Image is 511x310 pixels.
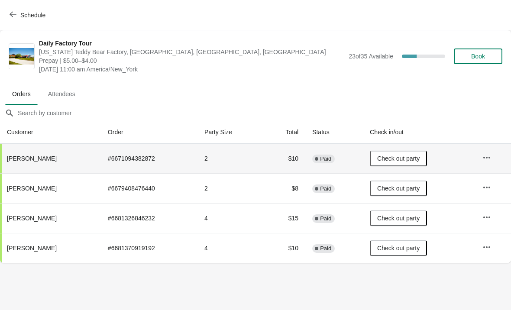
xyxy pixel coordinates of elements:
td: # 6681326846232 [101,203,197,233]
span: Prepay | $5.00–$4.00 [39,56,344,65]
span: Check out party [377,185,420,192]
span: Orders [5,86,38,102]
button: Check out party [370,240,427,256]
span: 23 of 35 Available [349,53,393,60]
input: Search by customer [17,105,511,121]
td: $15 [263,203,305,233]
th: Party Size [197,121,263,144]
span: [PERSON_NAME] [7,155,57,162]
span: [PERSON_NAME] [7,245,57,252]
button: Check out party [370,210,427,226]
span: Check out party [377,155,420,162]
button: Check out party [370,151,427,166]
th: Order [101,121,197,144]
span: [PERSON_NAME] [7,215,57,222]
span: Paid [320,215,331,222]
span: Daily Factory Tour [39,39,344,48]
button: Book [454,48,502,64]
td: # 6671094382872 [101,144,197,173]
td: $10 [263,144,305,173]
span: Check out party [377,215,420,222]
span: Paid [320,185,331,192]
th: Check in/out [363,121,475,144]
th: Status [305,121,363,144]
th: Total [263,121,305,144]
span: [DATE] 11:00 am America/New_York [39,65,344,74]
td: 4 [197,233,263,263]
td: 2 [197,144,263,173]
span: Schedule [20,12,45,19]
span: Book [471,53,485,60]
td: $8 [263,173,305,203]
td: # 6681370919192 [101,233,197,263]
button: Schedule [4,7,52,23]
span: Paid [320,155,331,162]
span: Paid [320,245,331,252]
td: # 6679408476440 [101,173,197,203]
td: 2 [197,173,263,203]
span: Attendees [41,86,82,102]
img: Daily Factory Tour [9,48,34,65]
span: [US_STATE] Teddy Bear Factory, [GEOGRAPHIC_DATA], [GEOGRAPHIC_DATA], [GEOGRAPHIC_DATA] [39,48,344,56]
span: Check out party [377,245,420,252]
td: 4 [197,203,263,233]
span: [PERSON_NAME] [7,185,57,192]
td: $10 [263,233,305,263]
button: Check out party [370,181,427,196]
